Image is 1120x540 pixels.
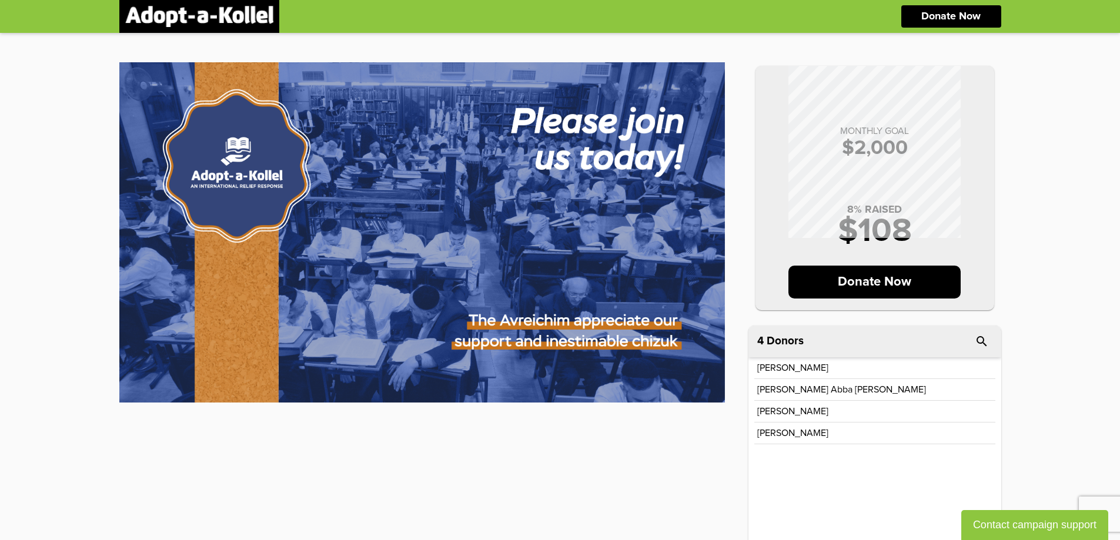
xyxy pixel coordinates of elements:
p: Donate Now [788,266,961,298]
img: logonobg.png [125,6,273,27]
p: [PERSON_NAME] Abba [PERSON_NAME] [757,385,926,394]
p: [PERSON_NAME] [757,363,828,373]
span: 4 [757,336,764,347]
p: [PERSON_NAME] [757,428,828,438]
img: r3msbjdqXk.satEQKYwe6.jpg [119,62,725,403]
p: Donate Now [921,11,981,22]
p: $ [767,138,982,158]
p: MONTHLY GOAL [767,126,982,136]
button: Contact campaign support [961,510,1108,540]
i: search [975,334,989,348]
p: [PERSON_NAME] [757,407,828,416]
p: Donors [767,336,804,347]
